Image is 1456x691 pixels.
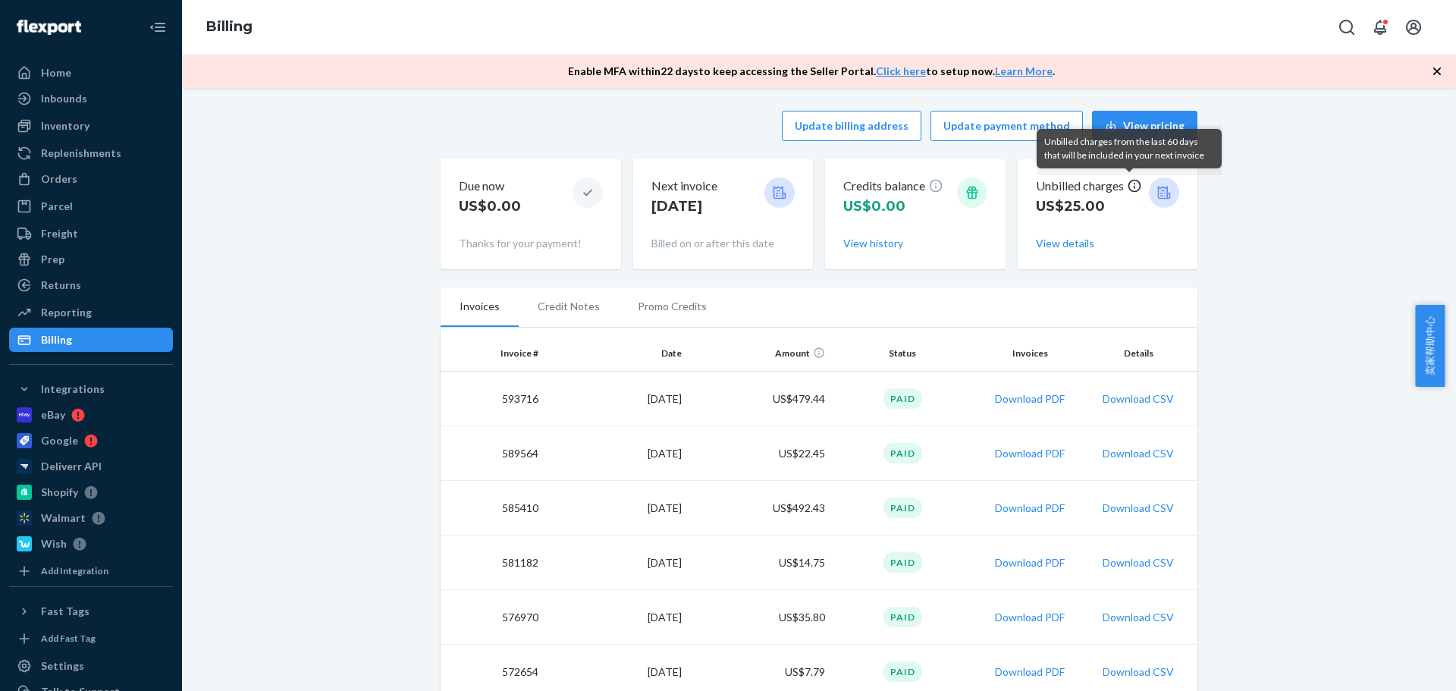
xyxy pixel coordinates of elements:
[441,426,544,481] td: 589564
[651,236,795,251] p: Billed on or after this date
[9,194,173,218] a: Parcel
[41,65,71,80] div: Home
[41,632,96,645] div: Add Fast Tag
[688,590,831,645] td: US$35.80
[688,335,831,372] th: Amount
[9,328,173,352] a: Billing
[459,196,521,216] p: US$0.00
[688,536,831,590] td: US$14.75
[41,226,78,241] div: Freight
[688,481,831,536] td: US$492.43
[544,481,688,536] td: [DATE]
[441,590,544,645] td: 576970
[41,278,81,293] div: Returns
[883,443,922,463] div: Paid
[441,372,544,426] td: 593716
[1044,135,1214,162] div: Unbilled charges from the last 60 days that will be included in your next invoice
[194,5,265,49] ol: breadcrumbs
[519,287,619,325] li: Credit Notes
[1036,177,1142,195] p: Unbilled charges
[843,236,903,251] button: View history
[883,498,922,518] div: Paid
[1398,12,1429,42] button: Open account menu
[974,335,1086,372] th: Invoices
[782,111,921,141] button: Update billing address
[9,273,173,297] a: Returns
[459,236,603,251] p: Thanks for your payment!
[9,114,173,138] a: Inventory
[1365,12,1395,42] button: Open notifications
[9,61,173,85] a: Home
[41,604,89,619] div: Fast Tags
[441,481,544,536] td: 585410
[9,562,173,580] a: Add Integration
[544,536,688,590] td: [DATE]
[544,335,688,372] th: Date
[41,305,92,320] div: Reporting
[1103,610,1174,625] button: Download CSV
[9,454,173,479] a: Deliverr API
[41,146,121,161] div: Replenishments
[9,86,173,111] a: Inbounds
[459,177,521,195] p: Due now
[9,403,173,427] a: eBay
[9,377,173,401] button: Integrations
[1036,236,1094,251] button: View details
[995,391,1065,407] button: Download PDF
[1332,12,1362,42] button: Open Search Box
[41,118,89,133] div: Inventory
[41,171,77,187] div: Orders
[9,654,173,678] a: Settings
[995,664,1065,680] button: Download PDF
[9,506,173,530] a: Walmart
[843,177,943,195] p: Credits balance
[883,552,922,573] div: Paid
[17,20,81,35] img: Flexport logo
[883,661,922,682] div: Paid
[41,332,72,347] div: Billing
[831,335,974,372] th: Status
[41,564,108,577] div: Add Integration
[9,300,173,325] a: Reporting
[9,167,173,191] a: Orders
[41,459,102,474] div: Deliverr API
[9,221,173,246] a: Freight
[41,252,64,267] div: Prep
[1036,196,1142,216] p: US$25.00
[9,141,173,165] a: Replenishments
[143,12,173,42] button: Close Navigation
[41,658,84,674] div: Settings
[9,599,173,623] button: Fast Tags
[1103,555,1174,570] button: Download CSV
[688,372,831,426] td: US$479.44
[995,610,1065,625] button: Download PDF
[41,382,105,397] div: Integrations
[1092,111,1197,141] button: View pricing
[1103,391,1174,407] button: Download CSV
[995,501,1065,516] button: Download PDF
[883,607,922,627] div: Paid
[41,91,87,106] div: Inbounds
[41,433,78,448] div: Google
[930,111,1083,141] button: Update payment method
[441,536,544,590] td: 581182
[41,407,65,422] div: eBay
[1086,335,1197,372] th: Details
[1415,305,1445,387] span: 卖家帮助中心
[883,388,922,409] div: Paid
[9,630,173,648] a: Add Fast Tag
[1103,446,1174,461] button: Download CSV
[651,196,717,216] p: [DATE]
[1103,664,1174,680] button: Download CSV
[688,426,831,481] td: US$22.45
[843,198,905,215] span: US$0.00
[9,247,173,272] a: Prep
[995,446,1065,461] button: Download PDF
[995,64,1053,77] a: Learn More
[651,177,717,195] p: Next invoice
[9,429,173,453] a: Google
[41,199,73,214] div: Parcel
[206,18,253,35] a: Billing
[995,555,1065,570] button: Download PDF
[441,287,519,327] li: Invoices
